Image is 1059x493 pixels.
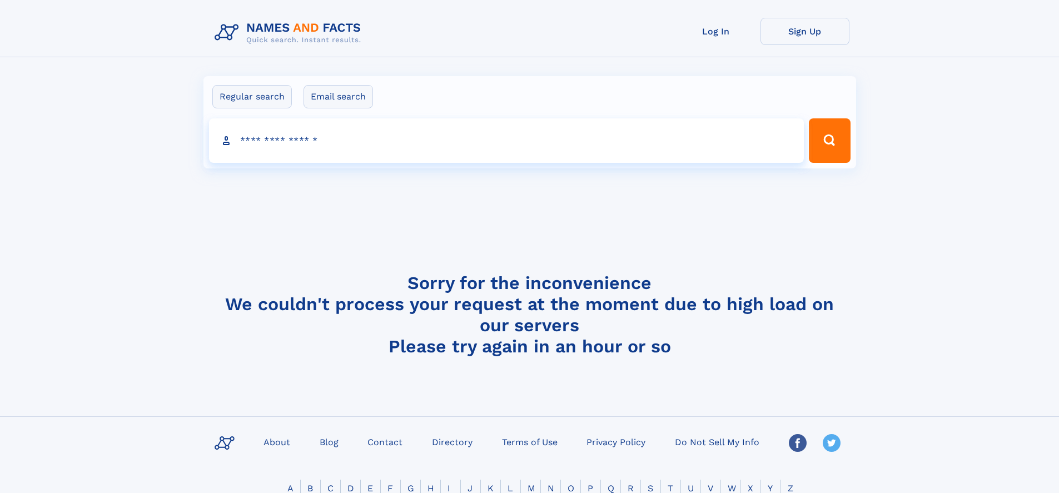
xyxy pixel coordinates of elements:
a: About [259,434,295,450]
a: Sign Up [760,18,849,45]
img: Logo Names and Facts [210,18,370,48]
a: Privacy Policy [582,434,650,450]
a: Log In [672,18,760,45]
a: Directory [427,434,477,450]
input: search input [209,118,804,163]
h4: Sorry for the inconvenience We couldn't process your request at the moment due to high load on ou... [210,272,849,357]
img: Twitter [823,434,841,452]
label: Email search [304,85,373,108]
a: Contact [363,434,407,450]
a: Terms of Use [498,434,562,450]
a: Blog [315,434,343,450]
a: Do Not Sell My Info [670,434,764,450]
img: Facebook [789,434,807,452]
button: Search Button [809,118,850,163]
label: Regular search [212,85,292,108]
